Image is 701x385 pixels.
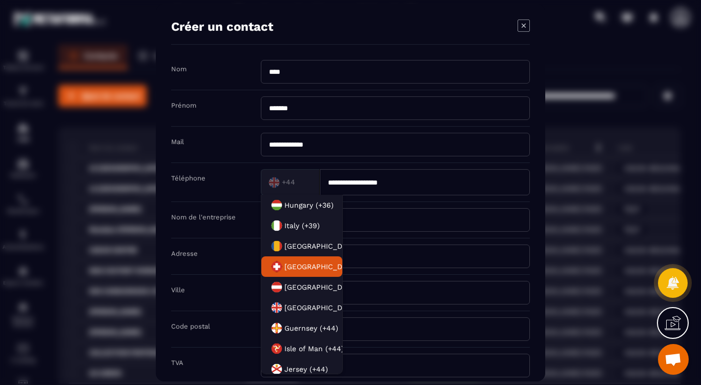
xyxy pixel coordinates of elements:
[266,338,287,359] img: Country Flag
[266,195,287,215] img: Country Flag
[266,359,287,379] img: Country Flag
[171,19,273,34] h4: Créer un contact
[284,200,334,210] span: Hungary (+36)
[266,215,287,236] img: Country Flag
[266,174,309,190] input: Search for option
[261,169,320,195] div: Search for option
[171,359,183,367] label: TVA
[171,138,184,146] label: Mail
[266,297,287,318] img: Country Flag
[171,174,205,182] label: Téléphone
[171,286,185,294] label: Ville
[284,364,328,374] span: Jersey (+44)
[284,343,344,354] span: Isle of Man (+44)
[658,344,689,375] a: Ouvrir le chat
[171,102,196,109] label: Prénom
[266,277,287,297] img: Country Flag
[284,282,377,292] span: Austria (+43)
[171,65,187,73] label: Nom
[266,236,287,256] img: Country Flag
[171,322,210,330] label: Code postal
[284,220,320,231] span: Italy (+39)
[284,302,378,313] span: United Kingdom (+44)
[171,213,236,221] label: Nom de l'entreprise
[266,256,287,277] img: Country Flag
[284,323,338,333] span: Guernsey (+44)
[284,261,376,272] span: Switzerland (+41)
[266,318,287,338] img: Country Flag
[284,241,378,251] span: Romania (+40)
[171,250,198,257] label: Adresse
